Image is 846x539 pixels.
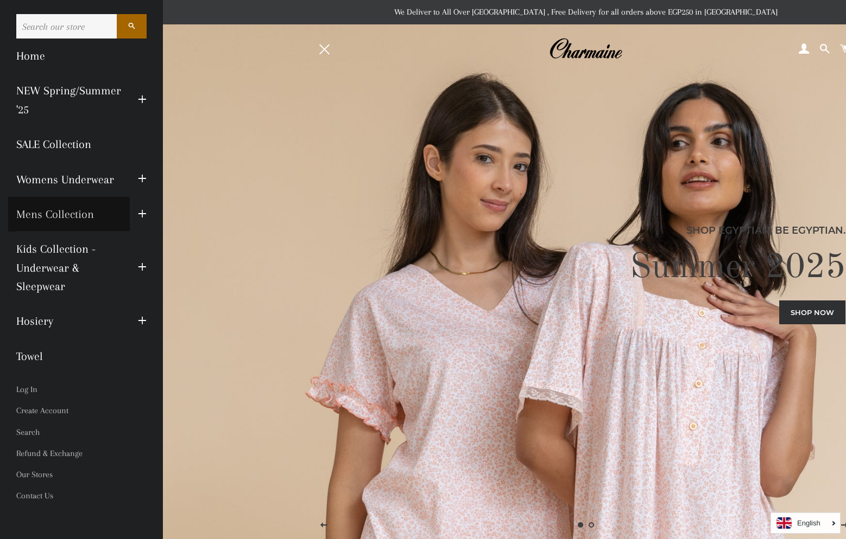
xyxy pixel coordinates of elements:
[8,197,130,232] a: Mens Collection
[586,519,597,530] a: Load slide 2
[8,443,155,464] a: Refund & Exchange
[797,519,820,527] i: English
[575,519,586,530] a: Slide 1, current
[8,379,155,400] a: Log In
[8,485,155,506] a: Contact Us
[8,339,155,374] a: Towel
[8,162,130,197] a: Womens Underwear
[8,464,155,485] a: Our Stores
[318,246,845,290] h2: Summer 2025
[311,512,338,539] button: Previous slide
[8,422,155,443] a: Search
[318,223,845,238] p: Shop Egyptian, Be Egyptian.
[8,304,130,338] a: Hosiery
[779,300,845,324] a: Shop now
[8,73,130,127] a: NEW Spring/Summer '25
[776,517,835,529] a: English
[8,127,155,162] a: SALE Collection
[549,37,622,61] img: Charmaine Egypt
[8,39,155,73] a: Home
[16,14,117,39] input: Search our store
[8,232,130,304] a: Kids Collection - Underwear & Sleepwear
[8,400,155,421] a: Create Account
